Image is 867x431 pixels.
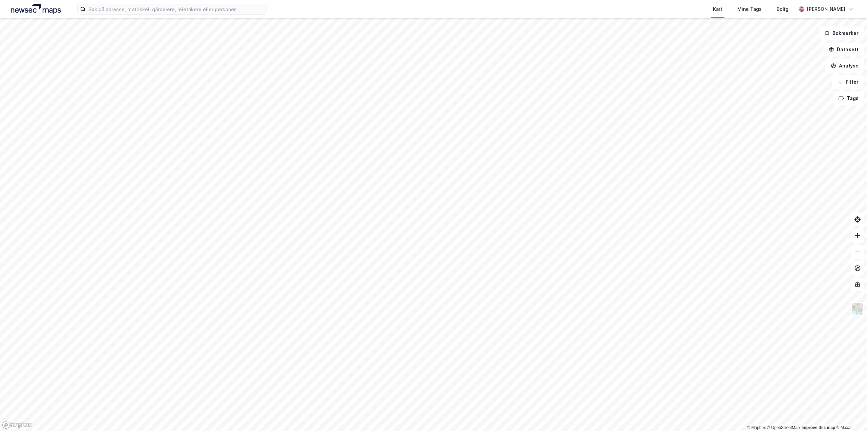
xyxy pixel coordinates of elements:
a: Mapbox [747,425,766,430]
button: Filter [832,75,864,89]
div: Bolig [777,5,788,13]
div: Mine Tags [737,5,762,13]
iframe: Chat Widget [833,398,867,431]
input: Søk på adresse, matrikkel, gårdeiere, leietakere eller personer [86,4,267,14]
button: Analyse [825,59,864,73]
a: Improve this map [802,425,835,430]
div: [PERSON_NAME] [807,5,845,13]
button: Datasett [823,43,864,56]
a: OpenStreetMap [767,425,800,430]
img: logo.a4113a55bc3d86da70a041830d287a7e.svg [11,4,61,14]
div: Kontrollprogram for chat [833,398,867,431]
button: Bokmerker [819,26,864,40]
a: Mapbox homepage [2,421,32,429]
img: Z [851,302,864,315]
button: Tags [833,92,864,105]
div: Kart [713,5,722,13]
